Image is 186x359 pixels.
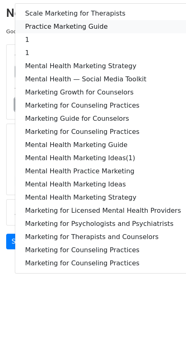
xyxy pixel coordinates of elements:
[6,234,33,249] a: Send
[145,320,186,359] iframe: Chat Widget
[6,6,180,20] h2: New Campaign
[6,28,120,35] small: Google Sheet:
